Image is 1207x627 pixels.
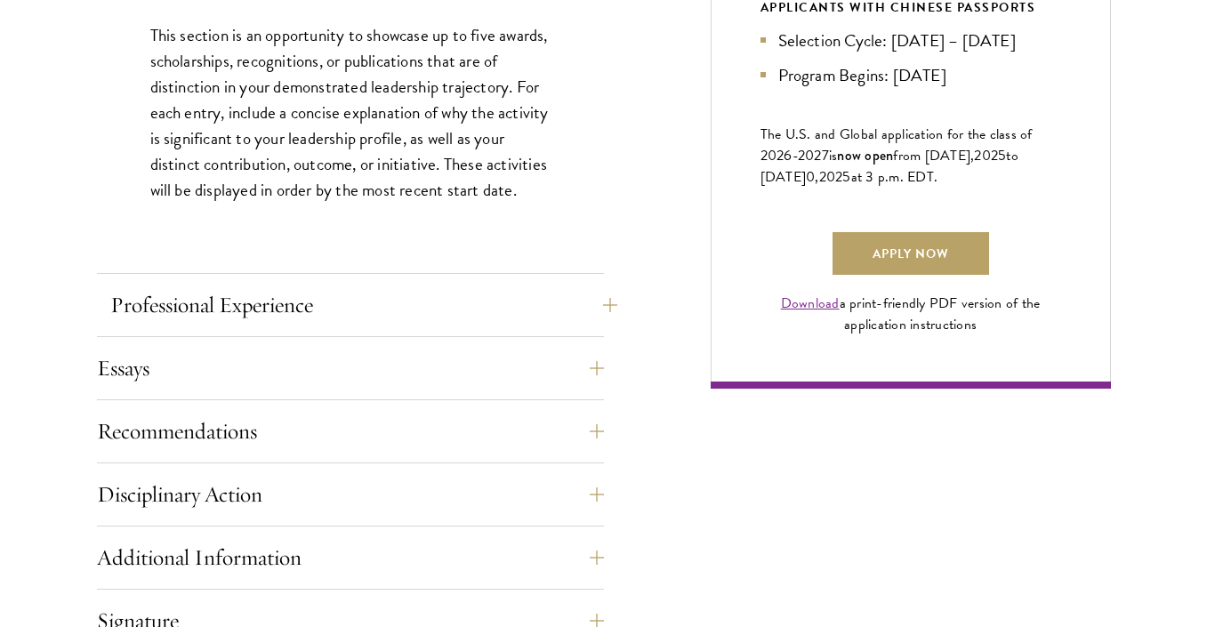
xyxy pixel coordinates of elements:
[760,293,1061,335] div: a print-friendly PDF version of the application instructions
[815,166,818,188] span: ,
[998,145,1006,166] span: 5
[806,166,815,188] span: 0
[760,28,1061,53] li: Selection Cycle: [DATE] – [DATE]
[842,166,850,188] span: 5
[822,145,829,166] span: 7
[829,145,838,166] span: is
[97,347,604,390] button: Essays
[819,166,843,188] span: 202
[150,22,551,203] p: This section is an opportunity to showcase up to five awards, scholarships, recognitions, or publ...
[760,62,1061,88] li: Program Begins: [DATE]
[97,410,604,453] button: Recommendations
[784,145,792,166] span: 6
[974,145,998,166] span: 202
[760,145,1018,188] span: to [DATE]
[97,536,604,579] button: Additional Information
[760,124,1033,166] span: The U.S. and Global application for the class of 202
[837,145,893,165] span: now open
[833,232,989,275] a: Apply Now
[793,145,822,166] span: -202
[97,473,604,516] button: Disciplinary Action
[893,145,974,166] span: from [DATE],
[110,284,617,326] button: Professional Experience
[851,166,938,188] span: at 3 p.m. EDT.
[781,293,840,314] a: Download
